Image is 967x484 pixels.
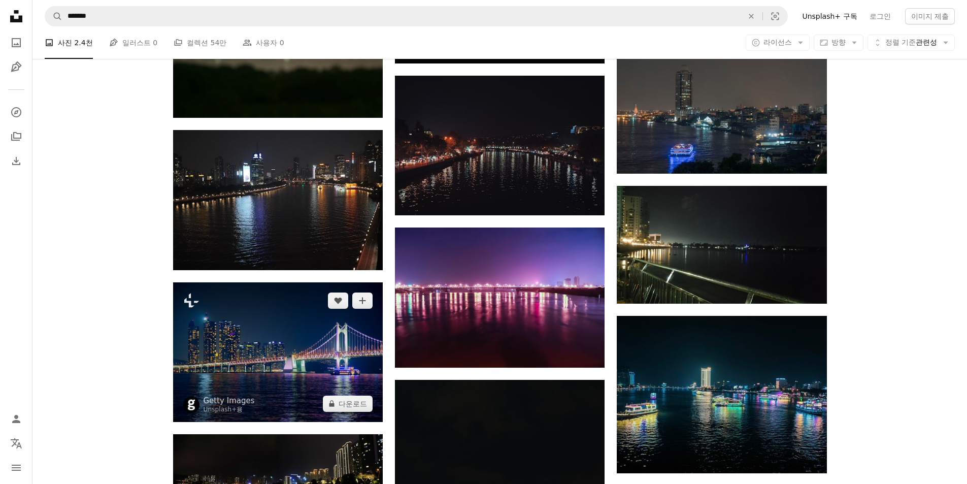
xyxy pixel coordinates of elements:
[204,406,237,413] a: Unsplash+
[173,195,383,204] a: 다리에서 바라보는 도시의 밤 풍경
[395,293,605,302] a: 도시 불빛의 풍경 사진
[243,26,284,59] a: 사용자 0
[6,151,26,171] a: 다운로드 내역
[617,316,826,473] img: 야간에 수역에 불을 붙인 보트
[6,458,26,478] button: 메뉴
[905,8,955,24] button: 이미지 제출
[740,7,762,26] button: 삭제
[395,76,605,215] img: 밤에 어두운 강에 반사되는 도시의 불빛
[204,406,255,414] div: 용
[617,34,826,174] img: 강과 조명이 켜진 보트가 있는 야간 도시 풍경.
[885,38,916,46] span: 정렬 기준
[617,390,826,399] a: 야간에 수역에 불을 붙인 보트
[868,35,955,51] button: 정렬 기준관련성
[173,473,383,482] a: 야간의 도시 스카이라인
[183,397,199,413] img: Getty Images의 프로필로 이동
[6,33,26,53] a: 사진
[211,37,227,48] span: 54만
[395,228,605,367] img: 도시 불빛의 풍경 사진
[863,8,897,24] a: 로그인
[814,35,863,51] button: 방향
[352,293,373,309] button: 컬렉션에 추가
[763,7,787,26] button: 시각적 검색
[763,38,792,46] span: 라이선스
[328,293,348,309] button: 좋아요
[796,8,863,24] a: Unsplash+ 구독
[45,6,788,26] form: 사이트 전체에서 이미지 찾기
[617,186,826,304] img: 건물을 배경으로 한 수역의 야경
[280,37,284,48] span: 0
[204,396,255,406] a: Getty Images
[173,282,383,422] img: 밤에는 광안대교와 고층 빌딩이 밝아졌습니다. 부산, 대한민국
[617,99,826,108] a: 강과 조명이 켜진 보트가 있는 야간 도시 풍경.
[6,6,26,28] a: 홈 — Unsplash
[109,26,157,59] a: 일러스트 0
[746,35,810,51] button: 라이선스
[395,141,605,150] a: 밤에 어두운 강에 반사되는 도시의 불빛
[174,26,226,59] a: 컬렉션 54만
[323,396,373,412] button: 다운로드
[45,7,62,26] button: Unsplash 검색
[885,38,937,48] span: 관련성
[6,57,26,77] a: 일러스트
[173,130,383,270] img: 다리에서 바라보는 도시의 밤 풍경
[831,38,846,46] span: 방향
[617,240,826,249] a: 건물을 배경으로 한 수역의 야경
[6,126,26,147] a: 컬렉션
[173,347,383,357] a: 밤에는 광안대교와 고층 빌딩이 밝아졌습니다. 부산, 대한민국
[6,433,26,454] button: 언어
[6,409,26,429] a: 로그인 / 가입
[6,102,26,122] a: 탐색
[153,37,157,48] span: 0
